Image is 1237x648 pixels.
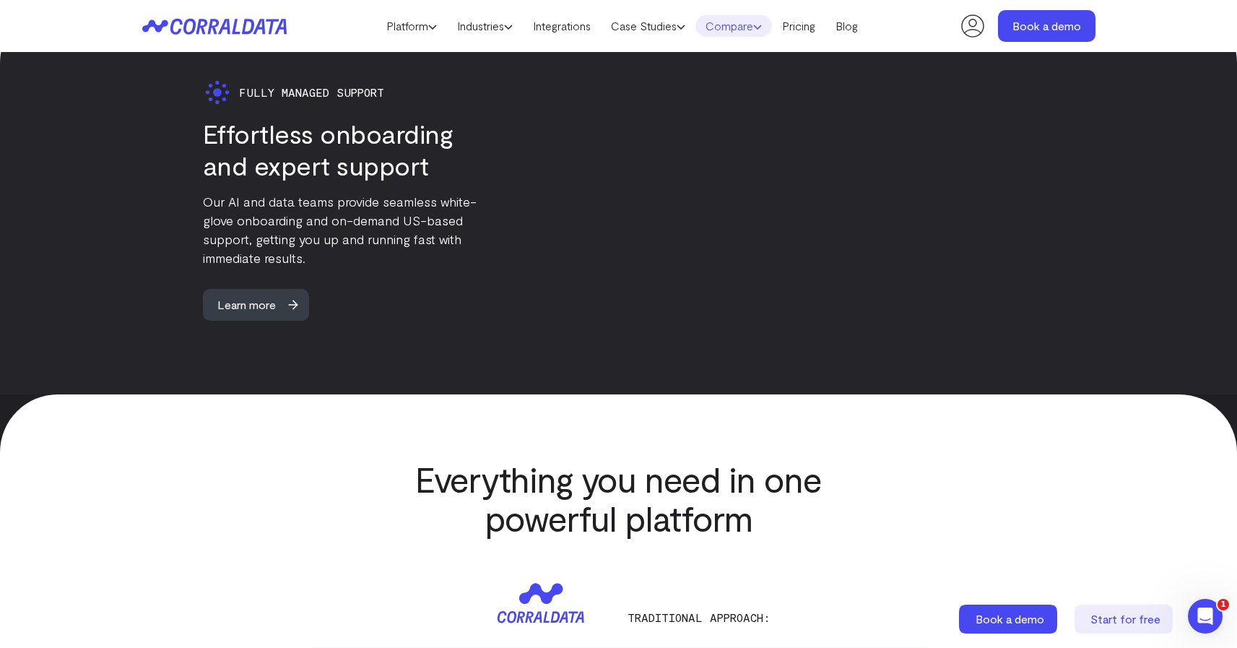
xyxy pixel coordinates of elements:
[1188,599,1223,634] iframe: Intercom live chat
[976,612,1044,626] span: Book a demo
[239,86,384,99] span: Fully Managed Support
[376,15,447,37] a: Platform
[523,15,601,37] a: Integrations
[825,15,868,37] a: Blog
[1090,612,1160,626] span: Start for free
[203,289,322,321] a: Learn more
[1075,605,1176,634] a: Start for free
[998,10,1095,42] a: Book a demo
[959,605,1060,634] a: Book a demo
[1218,599,1229,610] span: 1
[772,15,825,37] a: Pricing
[628,611,913,624] p: Traditional approach:
[203,118,489,181] h3: Effortless onboarding and expert support
[447,15,523,37] a: Industries
[203,192,489,267] p: Our AI and data teams provide seamless white-glove onboarding and on-demand US-based support, get...
[386,459,852,537] h2: Everything you need in one powerful platform
[203,289,290,321] span: Learn more
[695,15,772,37] a: Compare
[601,15,695,37] a: Case Studies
